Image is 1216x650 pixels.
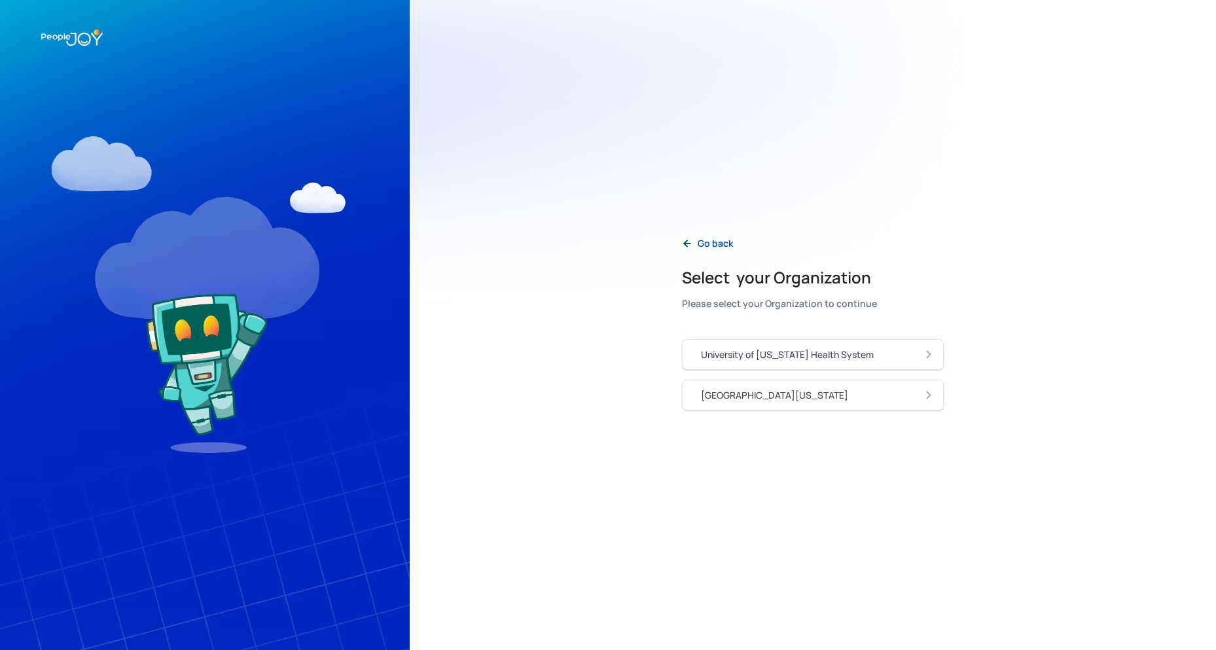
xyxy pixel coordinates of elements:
[682,295,877,313] div: Please select your Organization to continue
[682,380,944,410] a: [GEOGRAPHIC_DATA][US_STATE]
[701,389,848,402] div: [GEOGRAPHIC_DATA][US_STATE]
[671,230,743,257] a: Go back
[682,267,877,288] h2: Select your Organization
[701,348,874,361] div: University of [US_STATE] Health System
[698,237,733,250] div: Go back
[682,339,944,370] a: University of [US_STATE] Health System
